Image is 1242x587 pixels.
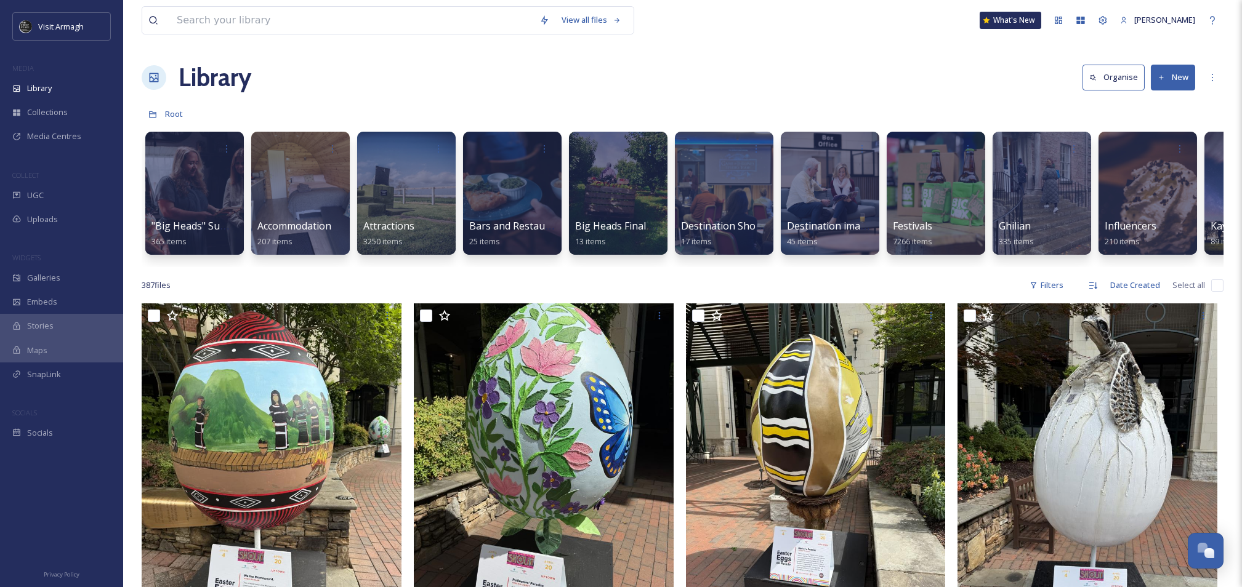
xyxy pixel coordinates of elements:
span: WIDGETS [12,253,41,262]
a: View all files [555,8,627,32]
input: Search your library [171,7,533,34]
span: 207 items [257,236,292,247]
span: Maps [27,345,47,356]
span: 45 items [787,236,818,247]
a: Root [165,106,183,121]
a: Destination imagery45 items [787,220,881,247]
a: Privacy Policy [44,566,79,581]
span: COLLECT [12,170,39,180]
span: Galleries [27,272,60,284]
a: Attractions3250 items [363,220,414,247]
span: Stories [27,320,54,332]
span: UGC [27,190,44,201]
span: Embeds [27,296,57,308]
button: New [1151,65,1195,90]
div: Filters [1023,273,1070,297]
a: Destination Showcase, The Alex, [DATE]17 items [681,220,866,247]
a: Accommodation207 items [257,220,331,247]
span: 210 items [1105,236,1140,247]
span: 25 items [469,236,500,247]
span: [PERSON_NAME] [1134,14,1195,25]
span: Collections [27,106,68,118]
span: Accommodation [257,219,331,233]
span: Root [165,108,183,119]
span: Big Heads Final Videos [575,219,679,233]
a: Bars and Restaurants25 items [469,220,570,247]
a: What's New [980,12,1041,29]
span: Privacy Policy [44,570,79,578]
span: Destination imagery [787,219,881,233]
span: 7266 items [893,236,932,247]
span: MEDIA [12,63,34,73]
span: SnapLink [27,369,61,380]
span: Attractions [363,219,414,233]
span: 13 items [575,236,606,247]
a: Big Heads Final Videos13 items [575,220,679,247]
span: Ghilian [999,219,1031,233]
a: Festivals7266 items [893,220,932,247]
span: Visit Armagh [38,21,84,32]
a: Library [179,59,251,96]
span: Select all [1172,279,1205,291]
span: 335 items [999,236,1034,247]
span: Festivals [893,219,932,233]
div: Date Created [1104,273,1166,297]
span: "Big Heads" Summer Content 2025 [151,219,312,233]
a: "Big Heads" Summer Content 2025365 items [151,220,312,247]
span: 365 items [151,236,187,247]
img: THE-FIRST-PLACE-VISIT-ARMAGH.COM-BLACK.jpg [20,20,32,33]
button: Organise [1083,65,1145,90]
span: Media Centres [27,130,81,142]
span: Destination Showcase, The Alex, [DATE] [681,219,866,233]
span: 387 file s [142,279,171,291]
span: Bars and Restaurants [469,219,570,233]
button: Open Chat [1188,533,1224,569]
a: [PERSON_NAME] [1114,8,1201,32]
span: SOCIALS [12,408,37,417]
span: Uploads [27,214,58,225]
a: Influencers210 items [1105,220,1156,247]
a: Organise [1083,65,1151,90]
a: Ghilian335 items [999,220,1034,247]
span: 17 items [681,236,712,247]
span: 3250 items [363,236,403,247]
span: 89 items [1211,236,1241,247]
span: Library [27,82,52,94]
span: Socials [27,427,53,439]
span: Influencers [1105,219,1156,233]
